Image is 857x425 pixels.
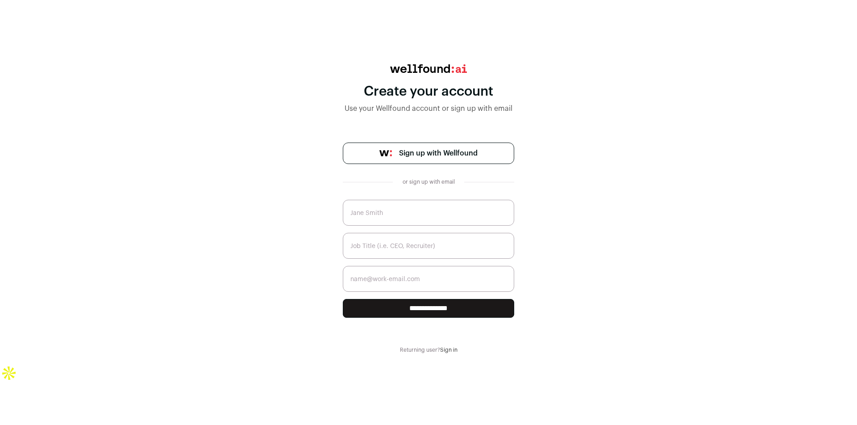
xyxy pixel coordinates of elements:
[343,143,514,164] a: Sign up with Wellfound
[343,103,514,114] div: Use your Wellfound account or sign up with email
[343,266,514,292] input: name@work-email.com
[343,346,514,353] div: Returning user?
[343,84,514,100] div: Create your account
[379,150,392,156] img: wellfound-symbol-flush-black-fb3c872781a75f747ccb3a119075da62bfe97bd399995f84a933054e44a575c4.png
[390,64,467,73] img: wellfound:ai
[400,178,457,185] div: or sign up with email
[399,148,478,159] span: Sign up with Wellfound
[440,347,458,353] a: Sign in
[343,233,514,259] input: Job Title (i.e. CEO, Recruiter)
[343,200,514,226] input: Jane Smith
